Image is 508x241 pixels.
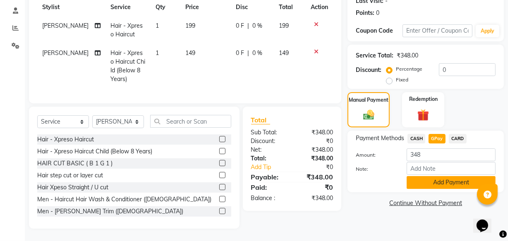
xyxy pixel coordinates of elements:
span: [PERSON_NAME] [42,22,89,29]
span: GPay [429,134,446,143]
span: [PERSON_NAME] [42,49,89,57]
div: Hair step cut or layer cut [37,171,103,180]
input: Search or Scan [150,115,231,128]
span: Hair - Xpreso Haircut Child (Below 8 Years) [110,49,145,83]
div: ₹348.00 [397,51,418,60]
div: ₹348.00 [292,194,339,203]
img: _gift.svg [414,108,433,122]
div: Points: [356,9,374,17]
img: _cash.svg [360,109,378,122]
div: 0 [376,9,379,17]
label: Percentage [396,65,422,73]
div: Total: [245,154,292,163]
label: Redemption [409,95,438,103]
span: 0 % [252,21,262,30]
div: Discount: [356,66,381,74]
span: 0 F [236,21,244,30]
div: Hair - Xpreso Haircut [37,135,94,144]
span: 1 [156,49,159,57]
div: Sub Total: [245,128,292,137]
div: Net: [245,146,292,154]
div: Hair Xpeso Straight / U cut [37,183,108,192]
div: Discount: [245,137,292,146]
span: 149 [279,49,289,57]
iframe: chat widget [473,208,500,233]
div: Men - Haircut Hair Wash & Conditioner ([DEMOGRAPHIC_DATA]) [37,195,211,204]
label: Amount: [350,151,400,159]
div: Coupon Code [356,26,403,35]
div: ₹348.00 [292,172,339,182]
a: Add Tip [245,163,300,172]
span: 0 % [252,49,262,57]
a: Continue Without Payment [349,199,502,208]
button: Add Payment [407,176,496,189]
div: ₹0 [300,163,339,172]
span: Hair - Xpreso Haircut [110,22,143,38]
label: Manual Payment [349,96,388,104]
div: Service Total: [356,51,393,60]
div: ₹0 [292,182,339,192]
input: Add Note [407,162,496,175]
span: CARD [449,134,467,143]
span: 199 [185,22,195,29]
span: Payment Methods [356,134,404,143]
div: Balance : [245,194,292,203]
span: Total [251,116,270,124]
div: Men - [PERSON_NAME] Trim ([DEMOGRAPHIC_DATA]) [37,207,183,216]
span: 1 [156,22,159,29]
span: CASH [407,134,425,143]
span: 199 [279,22,289,29]
button: Apply [476,25,499,37]
span: 0 F [236,49,244,57]
div: ₹348.00 [292,154,339,163]
div: HAIR CUT BASIC ( B 1 G 1 ) [37,159,113,168]
span: | [247,21,249,30]
label: Fixed [396,76,408,84]
input: Amount [407,148,496,161]
span: 149 [185,49,195,57]
span: | [247,49,249,57]
div: Payable: [245,172,292,182]
div: Paid: [245,182,292,192]
div: ₹348.00 [292,128,339,137]
label: Note: [350,165,400,173]
div: ₹348.00 [292,146,339,154]
input: Enter Offer / Coupon Code [403,24,472,37]
div: Hair - Xpreso Haircut Child (Below 8 Years) [37,147,152,156]
div: ₹0 [292,137,339,146]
